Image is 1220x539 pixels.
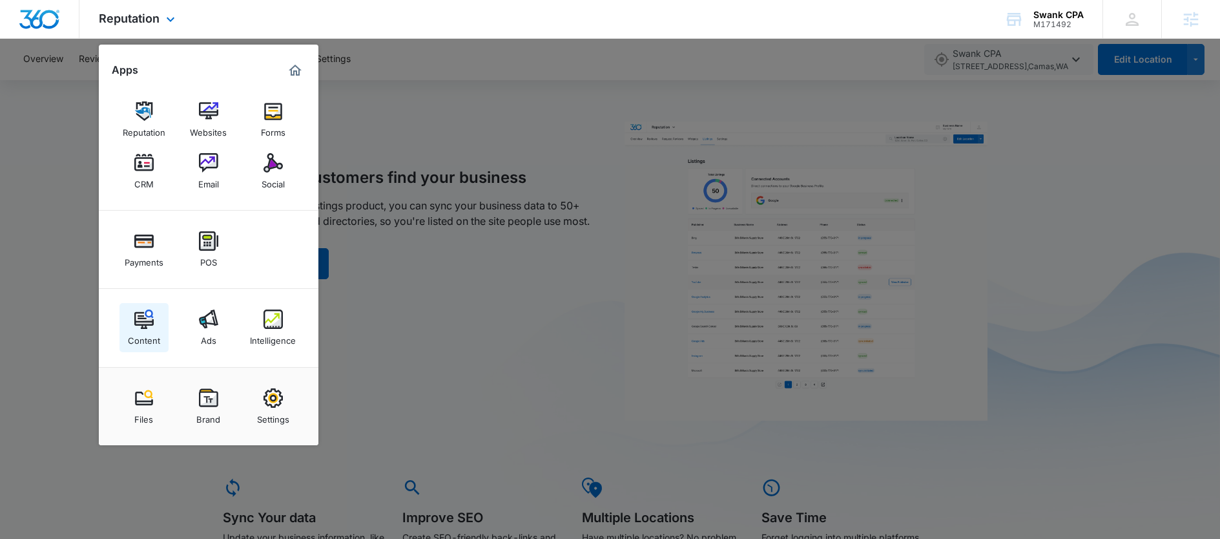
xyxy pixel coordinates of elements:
div: Social [262,173,285,189]
div: CRM [134,173,154,189]
a: Marketing 360® Dashboard [285,60,305,81]
div: Content [128,329,160,346]
a: Payments [119,225,169,274]
a: Files [119,382,169,431]
div: Payments [125,251,163,268]
div: Ads [201,329,216,346]
a: Content [119,303,169,352]
h2: Apps [112,64,138,76]
div: Reputation [123,121,165,138]
div: Websites [190,121,227,138]
a: POS [184,225,233,274]
a: Ads [184,303,233,352]
a: Websites [184,95,233,144]
a: Reputation [119,95,169,144]
div: account name [1033,10,1084,20]
a: Intelligence [249,303,298,352]
span: Reputation [99,12,160,25]
div: Intelligence [250,329,296,346]
div: Email [198,173,219,189]
a: Social [249,147,298,196]
div: Settings [257,408,289,425]
div: Brand [196,408,220,425]
a: Settings [249,382,298,431]
div: account id [1033,20,1084,29]
a: CRM [119,147,169,196]
a: Brand [184,382,233,431]
a: Forms [249,95,298,144]
div: POS [200,251,217,268]
div: Files [134,408,153,425]
a: Email [184,147,233,196]
div: Forms [261,121,285,138]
